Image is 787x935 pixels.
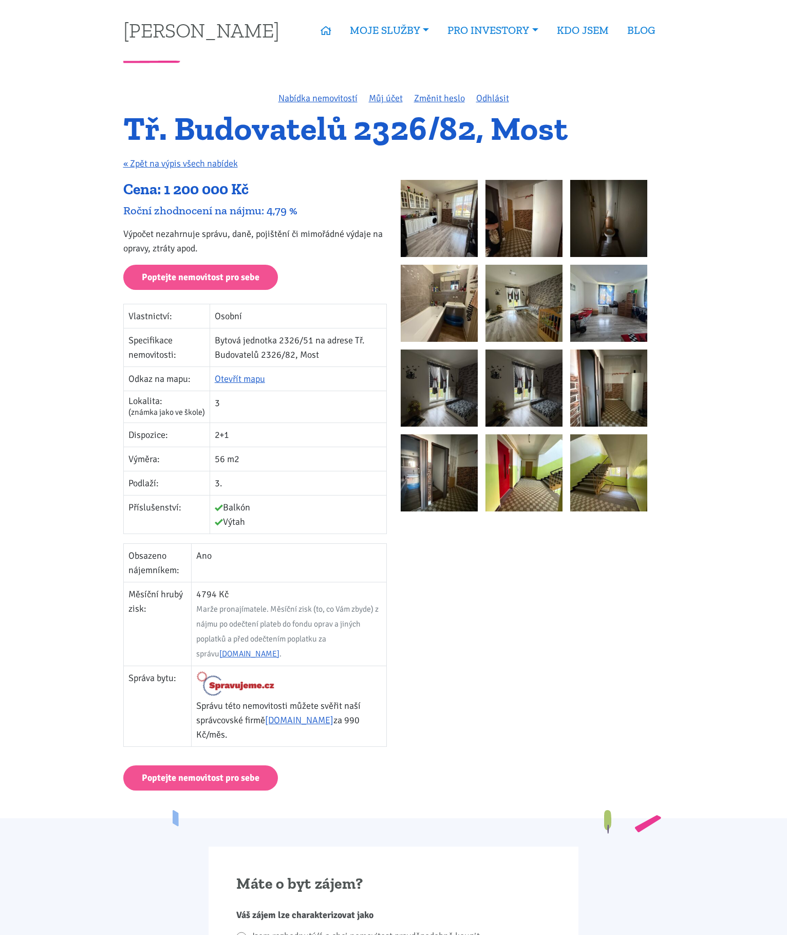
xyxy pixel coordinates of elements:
div: Roční zhodnocení na nájmu: 4,79 % [123,204,387,217]
a: MOJE SLUŽBY [341,19,438,42]
td: Správa bytu: [123,666,192,747]
a: Změnit heslo [414,93,465,104]
img: Logo Spravujeme.cz [196,671,275,696]
span: Marže pronajímatele. Měsíční zisk (to, co Vám zbyde) z nájmu po odečtení plateb do fondu oprav a ... [196,604,379,659]
a: Otevřít mapu [215,373,265,384]
a: Odhlásit [476,93,509,104]
td: Ano [192,543,386,582]
a: [DOMAIN_NAME] [265,714,333,726]
td: Bytová jednotka 2326/51 na adrese Tř. Budovatelů 2326/82, Most [210,328,386,366]
div: Cena: 1 200 000 Kč [123,180,387,199]
td: Příslušenství: [123,495,210,534]
td: Osobní [210,304,386,328]
td: Specifikace nemovitosti: [123,328,210,366]
p: Výpočet nezahrnuje správu, daně, pojištění či mimořádné výdaje na opravy, ztráty apod. [123,227,387,255]
td: Lokalita: [123,391,210,423]
a: [PERSON_NAME] [123,20,279,40]
td: 56 m2 [210,447,386,471]
td: 3 [210,391,386,423]
td: Odkaz na mapu: [123,366,210,391]
p: Správu této nemovitosti můžete svěřit naší správcovské firmě za 990 Kč/měs. [196,699,381,742]
a: KDO JSEM [548,19,618,42]
td: Dispozice: [123,423,210,447]
a: Můj účet [369,93,403,104]
a: [DOMAIN_NAME] [219,649,279,659]
h1: Tř. Budovatelů 2326/82, Most [123,115,664,143]
span: (známka jako ve škole) [128,407,205,417]
a: Poptejte nemovitost pro sebe [123,265,278,290]
td: 2+1 [210,423,386,447]
td: 3. [210,471,386,495]
a: « Zpět na výpis všech nabídek [123,158,238,169]
td: Měsíční hrubý zisk: [123,582,192,666]
a: BLOG [618,19,664,42]
a: Nabídka nemovitostí [278,93,358,104]
span: Váš zájem lze charakterizovat jako [236,909,373,921]
a: PRO INVESTORY [438,19,547,42]
td: Podlaží: [123,471,210,495]
td: Vlastnictví: [123,304,210,328]
td: Balkón Výtah [210,495,386,534]
td: Výměra: [123,447,210,471]
a: Poptejte nemovitost pro sebe [123,765,278,791]
h2: Máte o byt zájem? [236,874,551,894]
td: Obsazeno nájemníkem: [123,543,192,582]
td: 4794 Kč [192,582,386,666]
